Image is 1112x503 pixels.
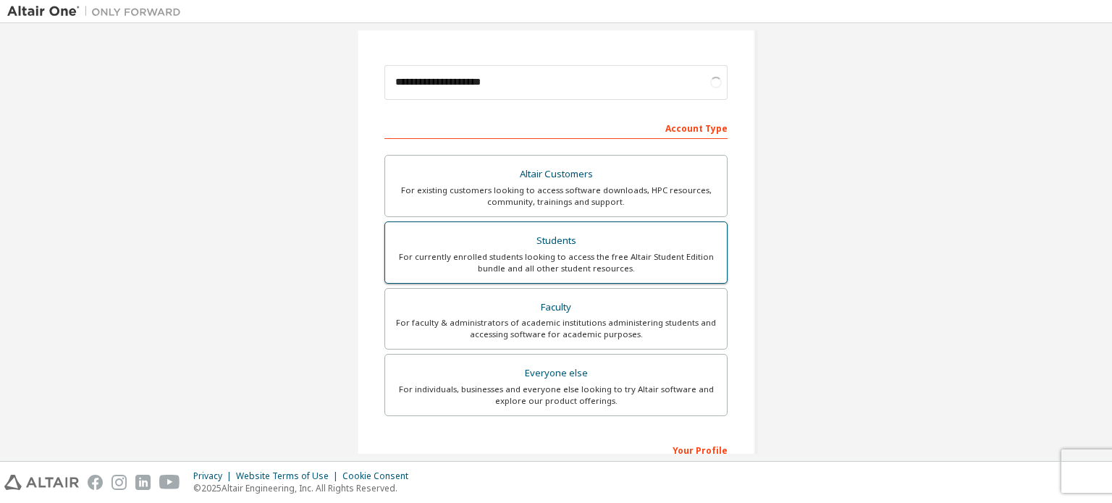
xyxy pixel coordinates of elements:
[394,363,718,384] div: Everyone else
[342,470,417,482] div: Cookie Consent
[394,231,718,251] div: Students
[384,116,728,139] div: Account Type
[394,185,718,208] div: For existing customers looking to access software downloads, HPC resources, community, trainings ...
[394,251,718,274] div: For currently enrolled students looking to access the free Altair Student Edition bundle and all ...
[111,475,127,490] img: instagram.svg
[135,475,151,490] img: linkedin.svg
[7,4,188,19] img: Altair One
[193,470,236,482] div: Privacy
[159,475,180,490] img: youtube.svg
[394,297,718,318] div: Faculty
[394,384,718,407] div: For individuals, businesses and everyone else looking to try Altair software and explore our prod...
[193,482,417,494] p: © 2025 Altair Engineering, Inc. All Rights Reserved.
[236,470,342,482] div: Website Terms of Use
[394,164,718,185] div: Altair Customers
[384,438,728,461] div: Your Profile
[394,317,718,340] div: For faculty & administrators of academic institutions administering students and accessing softwa...
[88,475,103,490] img: facebook.svg
[4,475,79,490] img: altair_logo.svg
